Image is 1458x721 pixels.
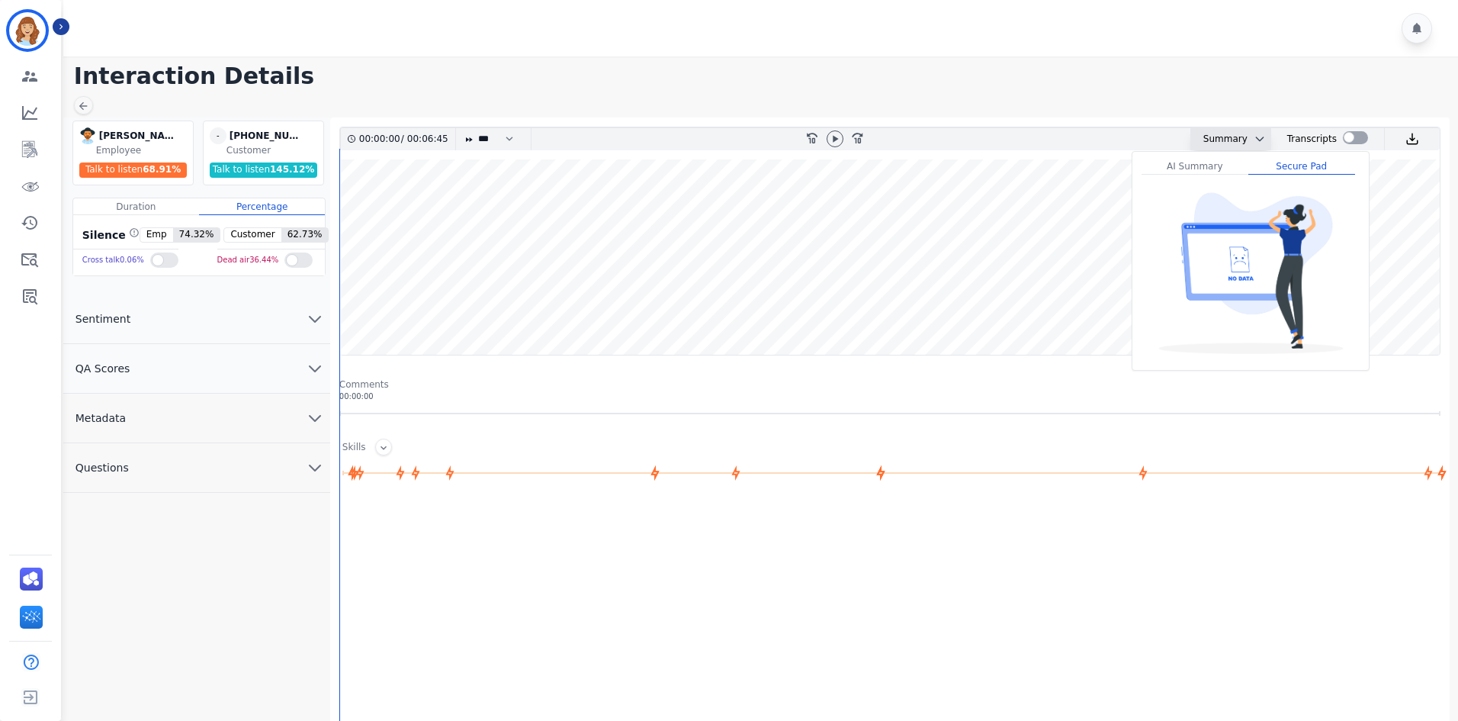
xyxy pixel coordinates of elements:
[281,228,329,242] span: 62.73 %
[1142,158,1248,175] div: AI Summary
[9,12,46,49] img: Bordered avatar
[63,443,330,493] button: Questions chevron down
[74,63,1458,90] h1: Interaction Details
[79,227,140,243] div: Silence
[224,228,281,242] span: Customer
[306,359,324,378] svg: chevron down
[79,163,188,178] div: Talk to listen
[339,378,1440,391] div: Comments
[230,127,306,144] div: [PHONE_NUMBER]
[82,249,144,272] div: Cross talk 0.06 %
[140,228,173,242] span: Emp
[63,311,143,327] span: Sentiment
[270,164,314,175] span: 145.12 %
[359,128,401,150] div: 00:00:00
[1254,133,1266,145] svg: chevron down
[342,441,366,455] div: Skills
[96,144,190,156] div: Employee
[217,249,279,272] div: Dead air 36.44 %
[63,344,330,394] button: QA Scores chevron down
[63,295,330,344] button: Sentiment chevron down
[359,128,452,150] div: /
[99,127,175,144] div: [PERSON_NAME]
[210,127,226,144] span: -
[1248,158,1355,175] div: Secure Pad
[404,128,446,150] div: 00:06:45
[1248,133,1266,145] button: chevron down
[63,394,330,443] button: Metadata chevron down
[1138,181,1363,361] img: No Data
[210,163,318,178] div: Talk to listen
[63,460,141,475] span: Questions
[1405,132,1419,146] img: download audio
[306,459,324,477] svg: chevron down
[199,198,325,215] div: Percentage
[73,198,199,215] div: Duration
[1287,128,1337,150] div: Transcripts
[173,228,220,242] span: 74.32 %
[226,144,320,156] div: Customer
[63,361,143,376] span: QA Scores
[306,310,324,328] svg: chevron down
[63,410,138,426] span: Metadata
[306,409,324,427] svg: chevron down
[143,164,181,175] span: 68.91 %
[339,391,1440,402] div: 00:00:00
[1191,128,1248,150] div: Summary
